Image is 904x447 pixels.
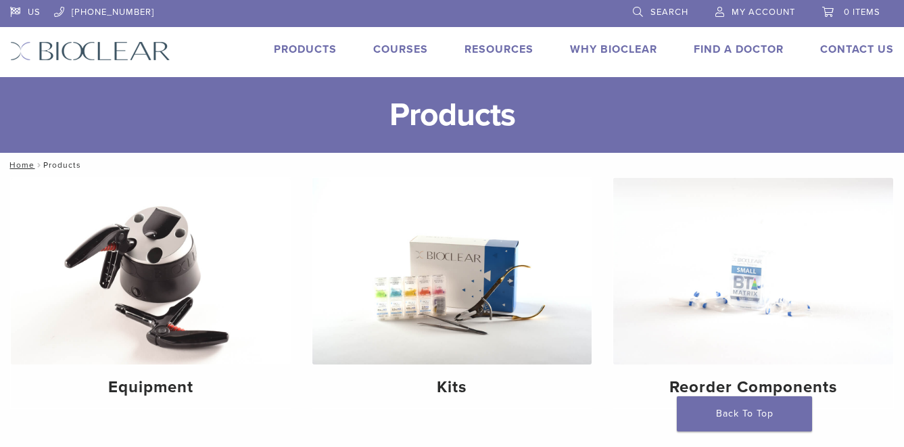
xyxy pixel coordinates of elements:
a: Kits [312,178,592,408]
img: Bioclear [10,41,170,61]
a: Courses [373,43,428,56]
span: / [34,162,43,168]
span: My Account [732,7,795,18]
a: Find A Doctor [694,43,784,56]
a: Why Bioclear [570,43,657,56]
h4: Equipment [22,375,280,400]
img: Kits [312,178,592,364]
span: Search [650,7,688,18]
h4: Reorder Components [624,375,882,400]
a: Products [274,43,337,56]
img: Reorder Components [613,178,893,364]
a: Back To Top [677,396,812,431]
a: Home [5,160,34,170]
a: Resources [465,43,533,56]
img: Equipment [11,178,291,364]
span: 0 items [844,7,880,18]
a: Reorder Components [613,178,893,408]
a: Equipment [11,178,291,408]
a: Contact Us [820,43,894,56]
h4: Kits [323,375,581,400]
